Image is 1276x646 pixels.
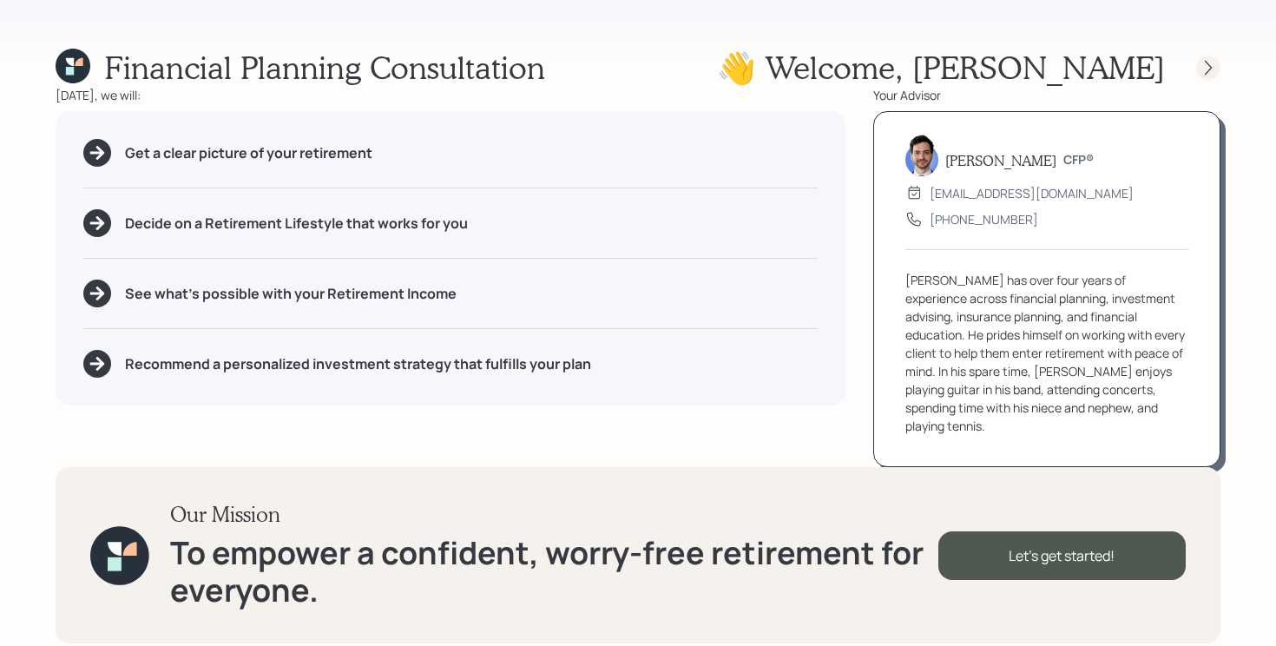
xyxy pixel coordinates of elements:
[905,135,938,176] img: jonah-coleman-headshot.png
[717,49,1165,86] h1: 👋 Welcome , [PERSON_NAME]
[170,534,938,609] h1: To empower a confident, worry-free retirement for everyone.
[104,49,545,86] h1: Financial Planning Consultation
[930,210,1038,228] div: [PHONE_NUMBER]
[1063,153,1094,168] h6: CFP®
[56,86,845,104] div: [DATE], we will:
[170,502,938,527] h3: Our Mission
[125,356,591,372] h5: Recommend a personalized investment strategy that fulfills your plan
[905,271,1188,435] div: [PERSON_NAME] has over four years of experience across financial planning, investment advising, i...
[938,531,1186,580] div: Let's get started!
[125,145,372,161] h5: Get a clear picture of your retirement
[930,184,1134,202] div: [EMAIL_ADDRESS][DOMAIN_NAME]
[873,86,1220,104] div: Your Advisor
[125,215,468,232] h5: Decide on a Retirement Lifestyle that works for you
[945,152,1056,168] h5: [PERSON_NAME]
[125,286,457,302] h5: See what's possible with your Retirement Income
